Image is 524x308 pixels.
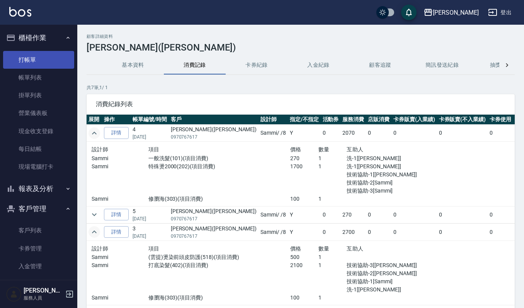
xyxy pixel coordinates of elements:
[92,245,108,252] span: 設計師
[131,115,169,125] th: 帳單編號/時間
[3,199,74,219] button: 客戶管理
[92,154,148,162] p: Sammi
[488,125,513,142] td: 0
[3,28,74,48] button: 櫃檯作業
[318,261,347,269] p: 1
[3,240,74,257] a: 卡券管理
[318,253,347,261] p: 1
[88,209,100,220] button: expand row
[347,269,432,278] p: 技術協助-2[[PERSON_NAME]]
[96,100,505,108] span: 消費紀錄列表
[104,127,129,139] a: 詳情
[349,56,411,74] button: 顧客追蹤
[92,253,148,261] p: Sammi
[347,146,363,152] span: 互助人
[290,162,318,171] p: 1700
[366,115,391,125] th: 店販消費
[288,206,321,223] td: Y
[290,146,301,152] span: 價格
[485,5,515,20] button: 登出
[340,115,366,125] th: 服務消費
[401,5,417,20] button: save
[164,56,226,74] button: 消費記錄
[366,206,391,223] td: 0
[169,125,259,142] td: [PERSON_NAME]([PERSON_NAME])
[131,206,169,223] td: 5
[3,86,74,104] a: 掛單列表
[259,223,288,240] td: Sammi / /8
[3,104,74,122] a: 營業儀表板
[488,206,513,223] td: 0
[171,233,257,240] p: 0970767617
[3,140,74,158] a: 每日結帳
[6,286,22,302] img: Person
[9,7,31,17] img: Logo
[131,223,169,240] td: 3
[318,154,347,162] p: 1
[288,125,321,142] td: Y
[347,278,432,286] p: 技術協助-1[Sammi]
[3,69,74,86] a: 帳單列表
[148,261,290,269] p: 打底染髮(402)(項目消費)
[102,56,164,74] button: 基本資料
[347,245,363,252] span: 互助人
[131,125,169,142] td: 4
[321,115,341,125] th: 活動券
[290,245,301,252] span: 價格
[437,223,488,240] td: 0
[321,206,341,223] td: 0
[3,122,74,140] a: 現金收支登錄
[318,294,347,302] p: 1
[92,294,148,302] p: Sammi
[171,215,257,222] p: 0970767617
[148,195,290,203] p: 修瀏海(303)(項目消費)
[88,226,100,238] button: expand row
[321,125,341,142] td: 0
[347,171,432,179] p: 技術協助-1[[PERSON_NAME]]
[347,261,432,269] p: 技術協助-3[[PERSON_NAME]]
[133,233,167,240] p: [DATE]
[169,115,259,125] th: 客戶
[148,146,160,152] span: 項目
[92,195,148,203] p: Sammi
[290,195,318,203] p: 100
[290,253,318,261] p: 500
[148,253,290,261] p: (雲提)燙染前頭皮防護(518)(項目消費)
[437,206,488,223] td: 0
[3,257,74,275] a: 入金管理
[171,134,257,140] p: 0970767617
[24,287,63,294] h5: [PERSON_NAME]
[148,294,290,302] p: 修瀏海(303)(項目消費)
[290,261,318,269] p: 2100
[104,226,129,238] a: 詳情
[87,34,515,39] h2: 顧客詳細資料
[3,158,74,176] a: 現場電腦打卡
[259,115,288,125] th: 設計師
[169,223,259,240] td: [PERSON_NAME]([PERSON_NAME])
[391,125,437,142] td: 0
[226,56,288,74] button: 卡券紀錄
[340,125,366,142] td: 2070
[288,115,321,125] th: 指定/不指定
[347,162,432,171] p: 洗-1[[PERSON_NAME]]
[288,56,349,74] button: 入金紀錄
[318,245,330,252] span: 數量
[391,206,437,223] td: 0
[87,115,102,125] th: 展開
[321,223,341,240] td: 0
[24,294,63,301] p: 服務人員
[87,42,515,53] h3: [PERSON_NAME]([PERSON_NAME])
[104,209,129,221] a: 詳情
[347,187,432,195] p: 技術協助-3[Sammi]
[318,162,347,171] p: 1
[318,195,347,203] p: 1
[92,162,148,171] p: Sammi
[133,134,167,140] p: [DATE]
[290,154,318,162] p: 270
[3,51,74,69] a: 打帳單
[88,127,100,139] button: expand row
[437,125,488,142] td: 0
[259,206,288,223] td: Sammi / /8
[148,162,290,171] p: 特殊燙2000(202)(項目消費)
[347,286,432,294] p: 洗-1[[PERSON_NAME]]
